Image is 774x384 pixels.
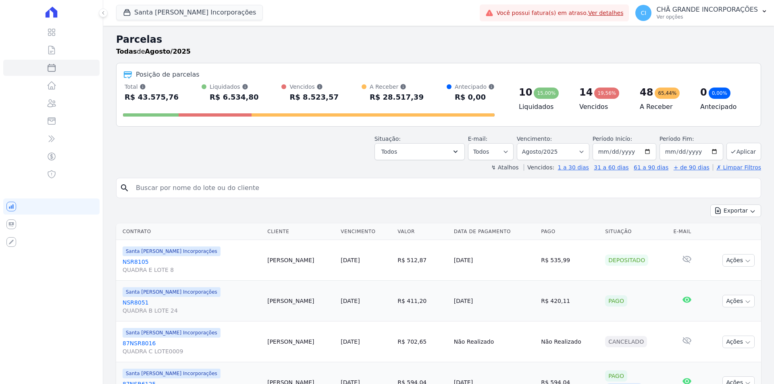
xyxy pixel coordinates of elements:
label: Selecionar todos [394,169,439,175]
td: Não Realizado [451,321,538,362]
div: 10 [519,86,532,99]
div: Pago [605,370,627,382]
div: R$ 6.534,80 [210,91,258,104]
a: NSR8105QUADRA E LOTE 8 [123,258,261,274]
div: Vencidos [289,83,338,91]
a: [DATE] [341,338,360,345]
span: Santa [PERSON_NAME] Incorporações [123,328,221,338]
th: Data de Pagamento [451,223,538,240]
a: NSR8051QUADRA B LOTE 24 [123,298,261,315]
div: 14 [579,86,593,99]
h4: Vencidos [579,102,627,112]
label: Situação: [375,136,401,142]
button: Exportar [710,205,761,217]
label: Cancelado [394,228,422,234]
label: Período Fim: [660,135,723,143]
label: Agendado [394,183,421,189]
label: Vencido [394,239,415,245]
th: Situação [602,223,670,240]
th: Pago [538,223,602,240]
th: E-mail [670,223,703,240]
th: Cliente [264,223,337,240]
button: Ações [722,336,755,348]
div: 0 [700,86,707,99]
th: Vencimento [337,223,394,240]
a: 1 a 30 dias [558,164,589,171]
td: R$ 702,65 [394,321,451,362]
div: R$ 28.517,39 [370,91,424,104]
span: Todos [381,147,397,157]
button: Aplicar [726,143,761,160]
div: Total [125,83,179,91]
a: [DATE] [341,298,360,304]
div: A Receber [370,83,424,91]
label: Vencidos: [524,164,554,171]
button: Todos [375,143,465,160]
span: Você possui fatura(s) em atraso. [497,9,624,17]
td: [DATE] [451,240,538,281]
label: Pago [394,206,407,212]
a: ✗ Limpar Filtros [713,164,761,171]
a: Ver detalhes [588,10,624,16]
label: Vencimento: [517,136,552,142]
h4: A Receber [640,102,687,112]
p: CHÃ GRANDE INCORPORAÇÕES [656,6,758,14]
div: Posição de parcelas [136,70,200,79]
div: Liquidados [210,83,258,91]
div: R$ 0,00 [455,91,495,104]
div: 0,00% [709,88,730,99]
td: [DATE] [451,281,538,321]
span: QUADRA E LOTE 8 [123,266,261,274]
td: [PERSON_NAME] [264,240,337,281]
span: QUADRA B LOTE 24 [123,307,261,315]
span: Santa [PERSON_NAME] Incorporações [123,287,221,297]
td: [PERSON_NAME] [264,281,337,321]
label: ↯ Atalhos [491,164,518,171]
h4: Antecipado [700,102,748,112]
span: QUADRA C LOTE0009 [123,347,261,355]
td: Não Realizado [538,321,602,362]
span: Santa [PERSON_NAME] Incorporações [123,246,221,256]
a: 31 a 60 dias [594,164,628,171]
strong: Todas [116,48,137,55]
div: R$ 8.523,57 [289,91,338,104]
label: Período Inicío: [593,136,632,142]
label: Processando [394,217,428,223]
th: Contrato [116,223,264,240]
div: Cancelado [605,336,647,347]
p: de [116,47,191,56]
h4: Liquidados [519,102,566,112]
button: Santa [PERSON_NAME] Incorporações [116,5,263,20]
button: Ações [722,254,755,267]
div: Antecipado [455,83,495,91]
button: Aplicar [436,247,458,259]
button: CI CHÃ GRANDE INCORPORAÇÕES Ver opções [629,2,774,24]
td: R$ 535,99 [538,240,602,281]
td: R$ 411,20 [394,281,451,321]
span: CI [641,10,647,16]
a: 87NSR8016QUADRA C LOTE0009 [123,339,261,355]
div: 19,56% [594,88,619,99]
i: search [120,183,129,193]
div: 48 [640,86,653,99]
a: + de 90 dias [674,164,709,171]
div: Pago [605,295,627,307]
div: Depositado [605,255,648,266]
button: Ações [722,295,755,307]
label: E-mail: [468,136,488,142]
a: [DATE] [341,257,360,263]
strong: Agosto/2025 [145,48,191,55]
label: Em Aberto [394,194,422,200]
h2: Parcelas [116,32,761,47]
p: Ver opções [656,14,758,20]
div: R$ 43.575,76 [125,91,179,104]
input: Buscar por nome do lote ou do cliente [131,180,757,196]
td: R$ 420,11 [538,281,602,321]
div: 65,44% [655,88,680,99]
div: 15,00% [534,88,559,99]
td: [PERSON_NAME] [264,321,337,362]
span: Santa [PERSON_NAME] Incorporações [123,369,221,378]
a: 61 a 90 dias [634,164,668,171]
